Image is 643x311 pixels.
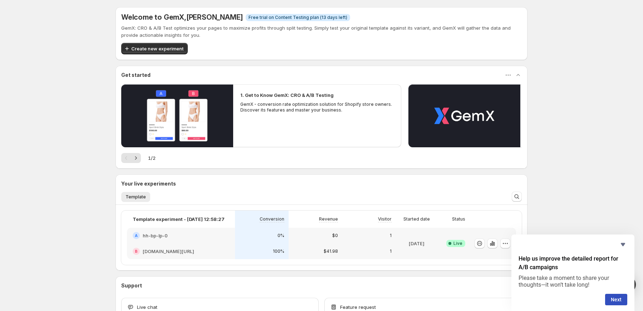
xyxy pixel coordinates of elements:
[121,153,141,163] nav: Pagination
[121,43,188,54] button: Create new experiment
[332,233,338,238] p: $0
[131,153,141,163] button: Next
[390,248,392,254] p: 1
[121,282,142,289] h3: Support
[121,180,176,187] h3: Your live experiments
[131,45,183,52] span: Create new experiment
[605,294,627,305] button: Next question
[260,216,284,222] p: Conversion
[121,84,233,147] button: Play video
[403,216,430,222] p: Started date
[121,13,243,21] h5: Welcome to GemX
[519,240,627,305] div: Help us improve the detailed report for A/B campaigns
[378,216,392,222] p: Visitor
[249,15,347,20] span: Free trial on Content Testing plan (13 days left)
[135,249,138,253] h2: B
[143,232,168,239] h2: hh-bp-lp-0
[240,102,394,113] p: GemX - conversion rate optimization solution for Shopify store owners. Discover its features and ...
[121,24,522,39] p: GemX: CRO & A/B Test optimizes your pages to maximize profits through split testing. Simply test ...
[519,275,627,288] p: Please take a moment to share your thoughts—it won’t take long!
[273,248,284,254] p: 100%
[240,92,334,99] h2: 1. Get to Know GemX: CRO & A/B Testing
[137,303,157,311] span: Live chat
[409,240,424,247] p: [DATE]
[452,216,465,222] p: Status
[278,233,284,238] p: 0%
[408,84,520,147] button: Play video
[453,241,462,246] span: Live
[135,233,138,238] h2: A
[148,154,156,162] span: 1 / 2
[319,216,338,222] p: Revenue
[143,248,194,255] h2: [DOMAIN_NAME][URL]
[133,216,225,223] p: Template experiment - [DATE] 12:58:27
[619,240,627,249] button: Hide survey
[126,194,146,200] span: Template
[390,233,392,238] p: 1
[340,303,376,311] span: Feature request
[519,255,627,272] h2: Help us improve the detailed report for A/B campaigns
[121,71,151,79] h3: Get started
[184,13,243,21] span: , [PERSON_NAME]
[512,192,522,202] button: Search and filter results
[324,248,338,254] p: $41.98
